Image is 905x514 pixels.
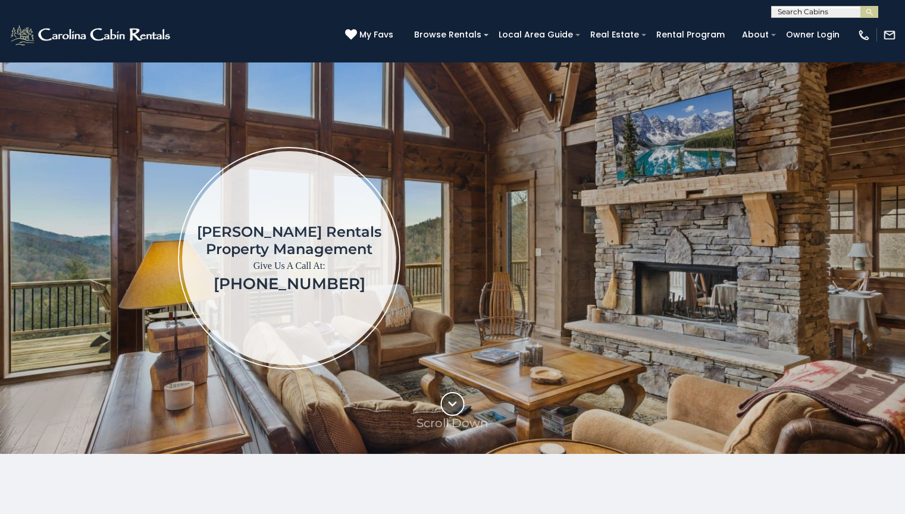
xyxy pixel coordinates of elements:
[780,26,845,44] a: Owner Login
[584,26,645,44] a: Real Estate
[650,26,731,44] a: Rental Program
[883,29,896,42] img: mail-regular-white.png
[417,416,488,430] p: Scroll Down
[9,23,174,47] img: White-1-2.png
[857,29,870,42] img: phone-regular-white.png
[197,223,381,258] h1: [PERSON_NAME] Rentals Property Management
[736,26,775,44] a: About
[408,26,487,44] a: Browse Rentals
[345,29,396,42] a: My Favs
[493,26,579,44] a: Local Area Guide
[359,29,393,41] span: My Favs
[214,274,365,293] a: [PHONE_NUMBER]
[561,98,888,418] iframe: New Contact Form
[197,258,381,274] p: Give Us A Call At:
